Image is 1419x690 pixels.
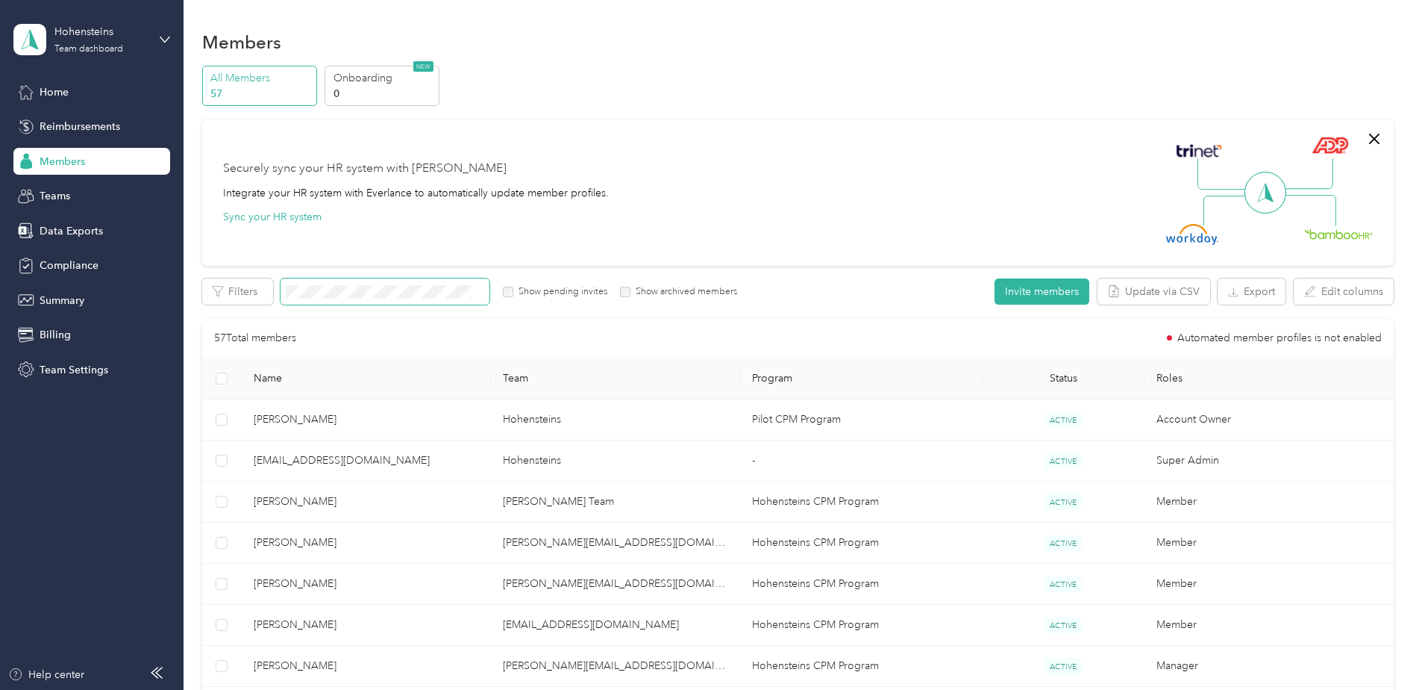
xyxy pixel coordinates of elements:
th: Name [242,358,491,400]
img: Line Left Down [1203,195,1255,226]
span: ACTIVE [1044,576,1082,592]
span: Billing [40,327,71,343]
td: Member [1144,605,1394,646]
td: Hohensteins [491,441,740,482]
td: Member [1144,523,1394,564]
td: Chris Jaggers [242,482,491,523]
td: Manager [1144,646,1394,687]
span: Members [40,154,85,170]
button: Export [1218,279,1285,305]
span: Data Exports [40,223,103,239]
span: ACTIVE [1044,659,1082,674]
th: Program [740,358,983,400]
label: Show archived members [630,285,737,299]
span: ACTIVE [1044,535,1082,551]
button: Filters [202,279,273,305]
span: NEW [413,61,433,72]
span: Reimbursements [40,119,120,134]
th: Team [491,358,740,400]
img: Line Right Down [1284,195,1336,227]
td: Hohensteins [491,400,740,441]
p: 0 [333,86,435,102]
td: Dana Hanson [242,400,491,441]
span: Team Settings [40,362,108,378]
button: Invite members [994,279,1089,305]
td: Aaron Rossignol [242,523,491,564]
span: [PERSON_NAME] [254,617,479,633]
span: [PERSON_NAME] [254,535,479,551]
td: mike.w@hohensteins.com [491,523,740,564]
td: Hohensteins CPM Program [740,605,983,646]
span: [EMAIL_ADDRESS][DOMAIN_NAME] [254,453,479,469]
img: Line Left Up [1197,158,1250,190]
label: Show pending invites [513,285,607,299]
p: Onboarding [333,70,435,86]
button: Update via CSV [1097,279,1210,305]
p: All Members [210,70,312,86]
span: Summary [40,293,84,308]
span: Automated member profiles is not enabled [1177,333,1382,344]
span: [PERSON_NAME] [254,494,479,510]
button: Edit columns [1294,279,1394,305]
td: Hohensteins CPM Program [740,482,983,523]
td: success+hohensteins@everlance.com [242,441,491,482]
td: Member [1144,482,1394,523]
td: Member [1144,564,1394,605]
img: Line Right Up [1281,158,1333,190]
span: ACTIVE [1044,494,1082,510]
span: Teams [40,188,70,204]
img: Workday [1166,224,1218,245]
td: - [740,441,983,482]
td: pat.l@hohensteins.com [491,605,740,646]
td: greg.m@hohensteins.com [491,564,740,605]
p: 57 Total members [214,330,296,346]
p: 57 [210,86,312,102]
h1: Members [202,34,281,50]
span: ACTIVE [1044,412,1082,428]
td: Super Admin [1144,441,1394,482]
span: [PERSON_NAME] [254,411,479,428]
td: Hohensteins CPM Program [740,523,983,564]
span: Compliance [40,258,98,273]
td: Dave Andrews [242,605,491,646]
button: Help center [8,667,84,683]
div: Team dashboard [54,45,123,54]
img: ADP [1312,137,1348,154]
td: Hohensteins CPM Program [740,564,983,605]
div: Hohensteins [54,24,148,40]
td: Pilot CPM Program [740,400,983,441]
img: Trinet [1173,140,1225,161]
td: Joe Anderson [242,646,491,687]
td: Corey S Team [491,482,740,523]
td: Hohensteins CPM Program [740,646,983,687]
th: Status [983,358,1144,400]
img: BambooHR [1304,229,1373,239]
td: Joey Shatek [242,564,491,605]
td: Account Owner [1144,400,1394,441]
span: ACTIVE [1044,453,1082,469]
span: Home [40,84,69,100]
iframe: Everlance-gr Chat Button Frame [1335,606,1419,690]
span: [PERSON_NAME] [254,576,479,592]
td: Joe.A@Hohensteins.com [491,646,740,687]
span: ACTIVE [1044,618,1082,633]
th: Roles [1144,358,1394,400]
span: [PERSON_NAME] [254,658,479,674]
button: Sync your HR system [223,209,322,225]
div: Integrate your HR system with Everlance to automatically update member profiles. [223,185,609,201]
span: Name [254,372,479,385]
div: Securely sync your HR system with [PERSON_NAME] [223,160,507,178]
